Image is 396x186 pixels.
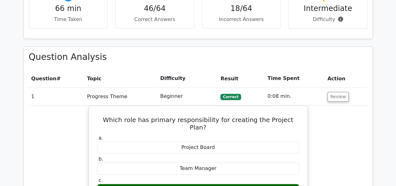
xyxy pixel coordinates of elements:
div: Team Manager [97,162,299,175]
p: Difficulty [294,16,362,23]
th: # [29,70,85,88]
th: Topic [85,70,158,88]
span: b. [99,156,103,162]
th: Result [218,70,265,88]
th: Time Spent [265,70,325,88]
h4: Intermediate [294,4,362,13]
span: Question [31,76,57,82]
span: c. [99,177,103,183]
h4: 18/64 [207,4,276,13]
span: Correct [220,94,241,100]
th: Difficulty [158,70,218,88]
h4: 46/64 [121,4,189,13]
th: Action [325,70,368,88]
button: Review [327,92,349,102]
p: Correct Answers [121,16,189,23]
td: Beginner [158,88,218,105]
td: Progress Theme [85,88,158,105]
h3: Question Analysis [29,52,368,62]
span: a. [99,135,103,141]
h4: 66 min [34,4,103,13]
td: 0:08 min. [265,88,325,105]
td: 1 [29,88,85,105]
p: Time Taken [34,16,103,23]
h5: Which role has primary responsibility for creating the Project Plan? [96,116,300,131]
div: Project Board [97,141,299,154]
p: Incorrect Answers [207,16,276,23]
